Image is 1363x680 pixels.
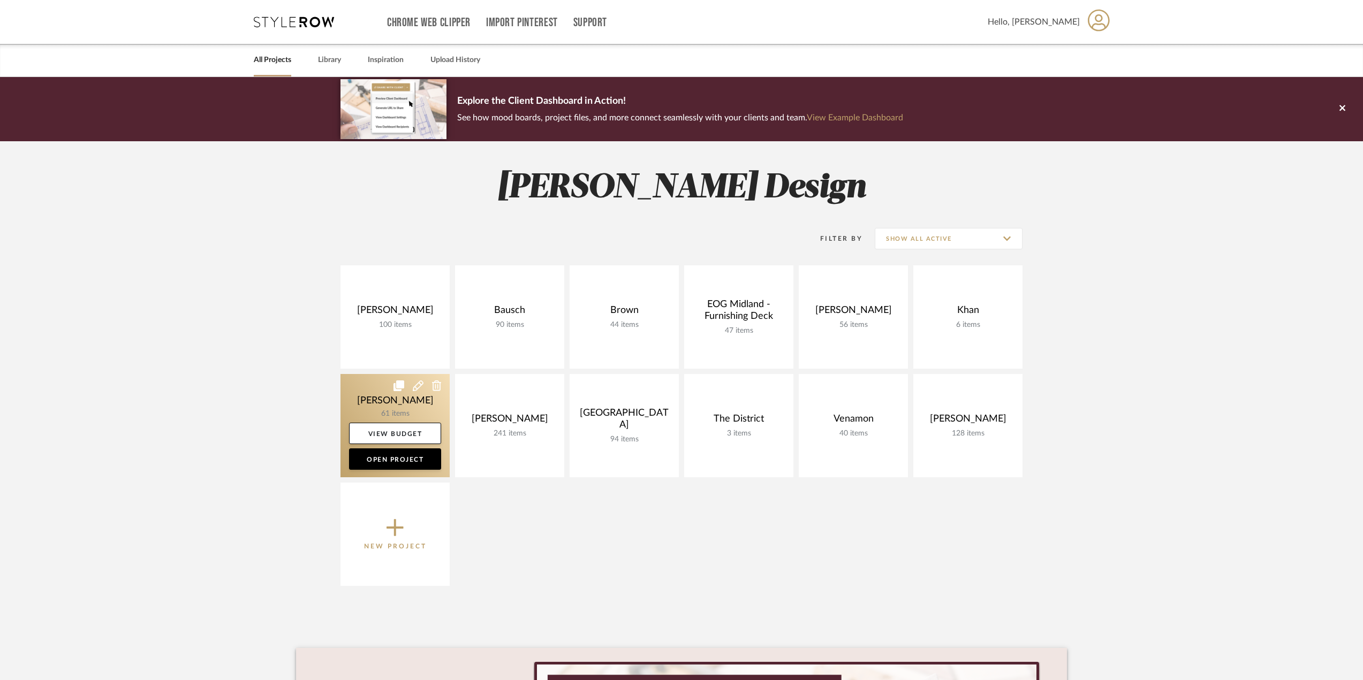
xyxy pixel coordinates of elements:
[464,429,556,438] div: 241 items
[364,541,427,552] p: New Project
[807,429,899,438] div: 40 items
[387,18,471,27] a: Chrome Web Clipper
[254,53,291,67] a: All Projects
[922,413,1014,429] div: [PERSON_NAME]
[296,168,1067,208] h2: [PERSON_NAME] Design
[693,429,785,438] div: 3 items
[464,413,556,429] div: [PERSON_NAME]
[318,53,341,67] a: Library
[349,448,441,470] a: Open Project
[578,407,670,435] div: [GEOGRAPHIC_DATA]
[349,320,441,330] div: 100 items
[693,413,785,429] div: The District
[349,304,441,320] div: [PERSON_NAME]
[340,79,446,139] img: d5d033c5-7b12-40c2-a960-1ecee1989c38.png
[807,320,899,330] div: 56 items
[578,320,670,330] div: 44 items
[806,233,862,244] div: Filter By
[464,304,556,320] div: Bausch
[807,113,903,122] a: View Example Dashboard
[457,110,903,125] p: See how mood boards, project files, and more connect seamlessly with your clients and team.
[573,18,607,27] a: Support
[922,304,1014,320] div: Khan
[807,413,899,429] div: Venamon
[486,18,558,27] a: Import Pinterest
[457,93,903,110] p: Explore the Client Dashboard in Action!
[922,429,1014,438] div: 128 items
[988,16,1080,28] span: Hello, [PERSON_NAME]
[578,435,670,444] div: 94 items
[430,53,480,67] a: Upload History
[922,320,1014,330] div: 6 items
[693,326,785,335] div: 47 items
[340,483,450,586] button: New Project
[693,299,785,326] div: EOG Midland - Furnishing Deck
[578,304,670,320] div: Brown
[464,320,556,330] div: 90 items
[349,423,441,444] a: View Budget
[368,53,404,67] a: Inspiration
[807,304,899,320] div: [PERSON_NAME]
